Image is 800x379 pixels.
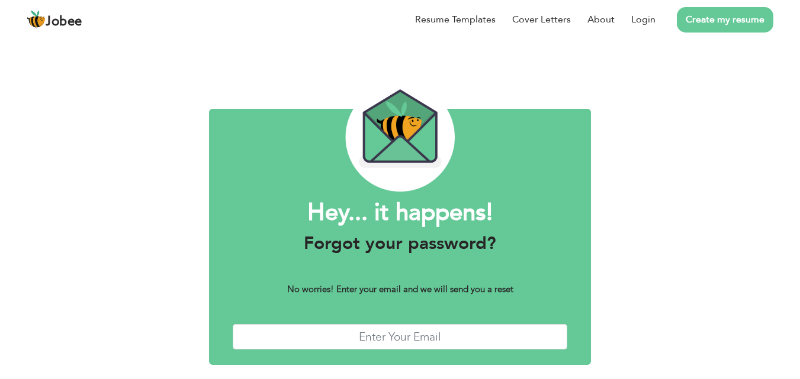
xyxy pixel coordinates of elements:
img: jobee.io [27,10,46,29]
h3: Forgot your password? [233,233,568,254]
h1: Hey... it happens! [233,197,568,228]
a: Cover Letters [512,12,571,27]
b: No worries! Enter your email and we will send you a reset [287,283,513,295]
a: Create my resume [677,7,773,33]
a: Login [631,12,656,27]
a: About [587,12,615,27]
img: envelope_bee.png [345,83,455,192]
a: Resume Templates [415,12,496,27]
input: Enter Your Email [233,324,568,349]
span: Jobee [46,15,82,28]
a: Jobee [27,10,82,29]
